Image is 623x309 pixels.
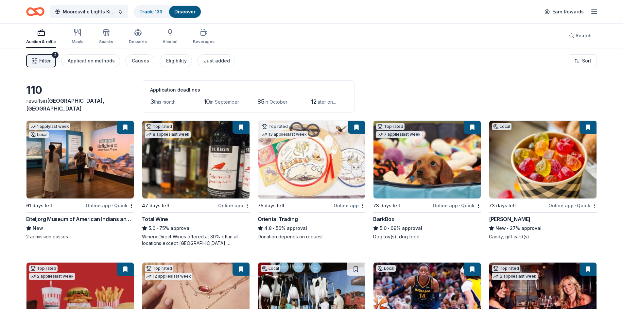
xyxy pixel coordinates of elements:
[373,202,400,210] div: 73 days left
[373,121,481,198] img: Image for BarkBox
[129,26,147,48] button: Desserts
[142,121,250,198] img: Image for Total Wine
[26,97,104,112] span: [GEOGRAPHIC_DATA], [GEOGRAPHIC_DATA]
[145,131,191,138] div: 8 applies last week
[29,273,75,280] div: 2 applies last week
[112,203,113,208] span: •
[99,39,113,44] div: Snacks
[63,8,115,16] span: Mooresville Lights Kickoff Fundraiser
[507,226,509,231] span: •
[33,224,43,232] span: New
[145,123,173,130] div: Top rated
[72,39,83,44] div: Meals
[489,215,530,223] div: [PERSON_NAME]
[575,203,576,208] span: •
[264,224,272,232] span: 4.8
[564,29,597,42] button: Search
[489,224,597,232] div: 27% approval
[204,98,210,105] span: 10
[459,203,460,208] span: •
[68,57,115,65] div: Application methods
[132,57,149,65] div: Causes
[26,39,56,44] div: Auction & raffle
[72,26,83,48] button: Meals
[261,131,308,138] div: 13 applies last week
[163,26,177,48] button: Alcohol
[265,99,287,105] span: in October
[145,265,173,272] div: Top rated
[50,5,128,18] button: Mooresville Lights Kickoff Fundraiser
[145,273,192,280] div: 12 applies last week
[26,233,134,240] div: 2 admission passes
[142,120,250,247] a: Image for Total WineTop rated8 applieslast week47 days leftOnline appTotal Wine5.0•75% approvalWi...
[380,224,387,232] span: 5.0
[150,98,154,105] span: 3
[86,201,134,210] div: Online app Quick
[26,4,44,19] a: Home
[39,57,51,65] span: Filter
[576,32,592,40] span: Search
[582,57,591,65] span: Sort
[376,131,422,138] div: 7 applies last week
[258,120,366,240] a: Image for Oriental TradingTop rated13 applieslast week75 days leftOnline appOriental Trading4.8•5...
[261,265,280,272] div: Local
[193,39,215,44] div: Beverages
[52,52,59,58] div: 2
[26,202,52,210] div: 61 days left
[156,226,158,231] span: •
[26,84,134,97] div: 110
[376,123,405,130] div: Top rated
[334,201,365,210] div: Online app
[142,224,250,232] div: 75% approval
[257,98,265,105] span: 85
[166,57,187,65] div: Eligibility
[492,123,511,130] div: Local
[29,123,70,130] div: 1 apply last week
[154,99,176,105] span: this month
[193,26,215,48] button: Beverages
[133,5,201,18] button: Track· 133Discover
[311,98,317,105] span: 12
[388,226,389,231] span: •
[258,215,298,223] div: Oriental Trading
[150,86,346,94] div: Application deadlines
[26,121,134,198] img: Image for Eiteljorg Museum of American Indians and Western Art
[489,202,516,210] div: 73 days left
[29,265,58,272] div: Top rated
[26,120,134,240] a: Image for Eiteljorg Museum of American Indians and Western Art1 applylast weekLocal61 days leftOn...
[489,120,597,240] a: Image for AlbaneseLocal73 days leftOnline app•Quick[PERSON_NAME]New•27% approvalCandy, gift card(s)
[142,215,168,223] div: Total Wine
[492,265,520,272] div: Top rated
[258,202,285,210] div: 75 days left
[142,233,250,247] div: Winery Direct Wines offered at 30% off in all locations except [GEOGRAPHIC_DATA], [GEOGRAPHIC_DAT...
[26,26,56,48] button: Auction & raffle
[139,9,163,14] a: Track· 133
[26,97,104,112] span: in
[210,99,239,105] span: in September
[204,57,230,65] div: Just added
[376,265,396,272] div: Local
[61,54,120,67] button: Application methods
[148,224,155,232] span: 5.0
[125,54,154,67] button: Causes
[258,233,366,240] div: Donation depends on request
[26,54,56,67] button: Filter2
[26,215,134,223] div: Eiteljorg Museum of American Indians and Western Art
[218,201,250,210] div: Online app
[129,39,147,44] div: Desserts
[261,123,289,130] div: Top rated
[373,233,481,240] div: Dog toy(s), dog food
[258,224,366,232] div: 56% approval
[541,6,588,18] a: Earn Rewards
[26,97,134,112] div: results
[548,201,597,210] div: Online app Quick
[433,201,481,210] div: Online app Quick
[373,215,394,223] div: BarkBox
[489,233,597,240] div: Candy, gift card(s)
[489,121,597,198] img: Image for Albanese
[142,202,169,210] div: 47 days left
[258,121,365,198] img: Image for Oriental Trading
[174,9,196,14] a: Discover
[492,273,538,280] div: 2 applies last week
[99,26,113,48] button: Snacks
